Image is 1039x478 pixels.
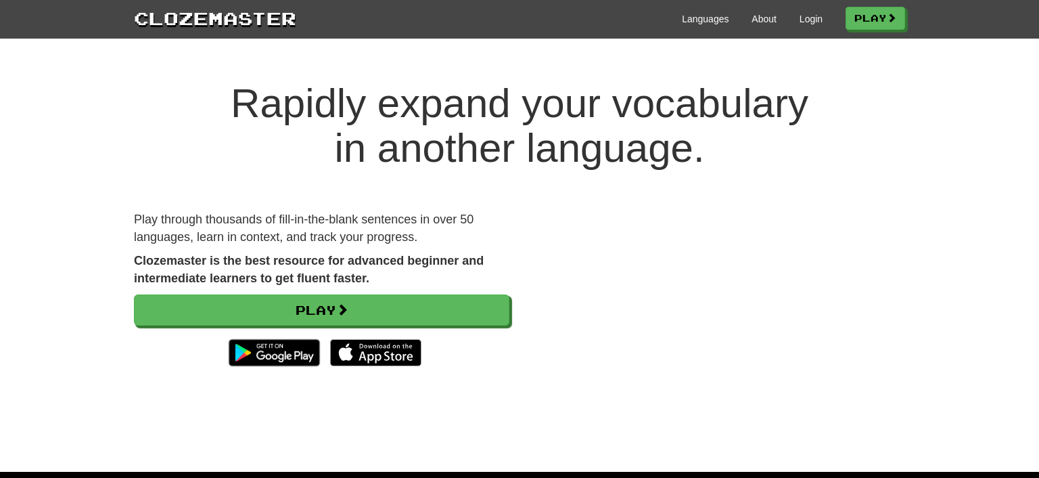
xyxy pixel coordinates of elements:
[752,12,777,26] a: About
[330,339,421,366] img: Download_on_the_App_Store_Badge_US-UK_135x40-25178aeef6eb6b83b96f5f2d004eda3bffbb37122de64afbaef7...
[134,211,509,246] p: Play through thousands of fill-in-the-blank sentences in over 50 languages, learn in context, and...
[134,254,484,285] strong: Clozemaster is the best resource for advanced beginner and intermediate learners to get fluent fa...
[222,332,327,373] img: Get it on Google Play
[682,12,729,26] a: Languages
[134,5,296,30] a: Clozemaster
[846,7,905,30] a: Play
[800,12,823,26] a: Login
[134,295,509,326] a: Play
